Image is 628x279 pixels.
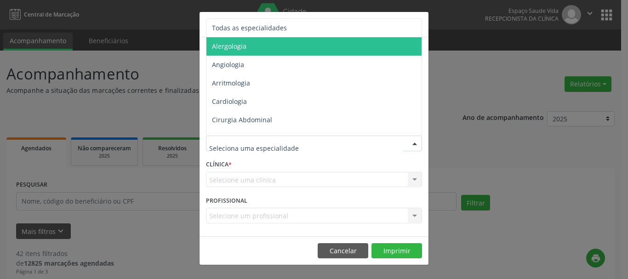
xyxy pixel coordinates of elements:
[206,194,247,208] label: PROFISSIONAL
[206,158,232,172] label: CLÍNICA
[410,12,428,34] button: Close
[212,97,247,106] span: Cardiologia
[212,134,268,142] span: Cirurgia Bariatrica
[212,79,250,87] span: Arritmologia
[318,243,368,259] button: Cancelar
[209,139,403,157] input: Seleciona uma especialidade
[212,42,246,51] span: Alergologia
[206,18,311,30] h5: Relatório de agendamentos
[212,23,287,32] span: Todas as especialidades
[371,243,422,259] button: Imprimir
[212,115,272,124] span: Cirurgia Abdominal
[212,60,244,69] span: Angiologia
